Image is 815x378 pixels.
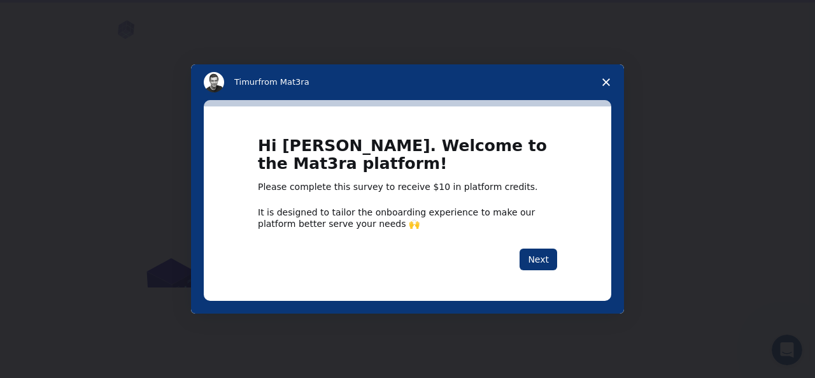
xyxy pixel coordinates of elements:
[258,181,557,194] div: Please complete this survey to receive $10 in platform credits.
[204,72,224,92] img: Profile image for Timur
[588,64,624,100] span: Close survey
[258,77,309,87] span: from Mat3ra
[258,207,557,229] div: It is designed to tailor the onboarding experience to make our platform better serve your needs 🙌
[258,137,557,181] h1: Hi [PERSON_NAME]. Welcome to the Mat3ra platform!
[520,249,557,270] button: Next
[25,9,71,20] span: Support
[234,77,258,87] span: Timur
